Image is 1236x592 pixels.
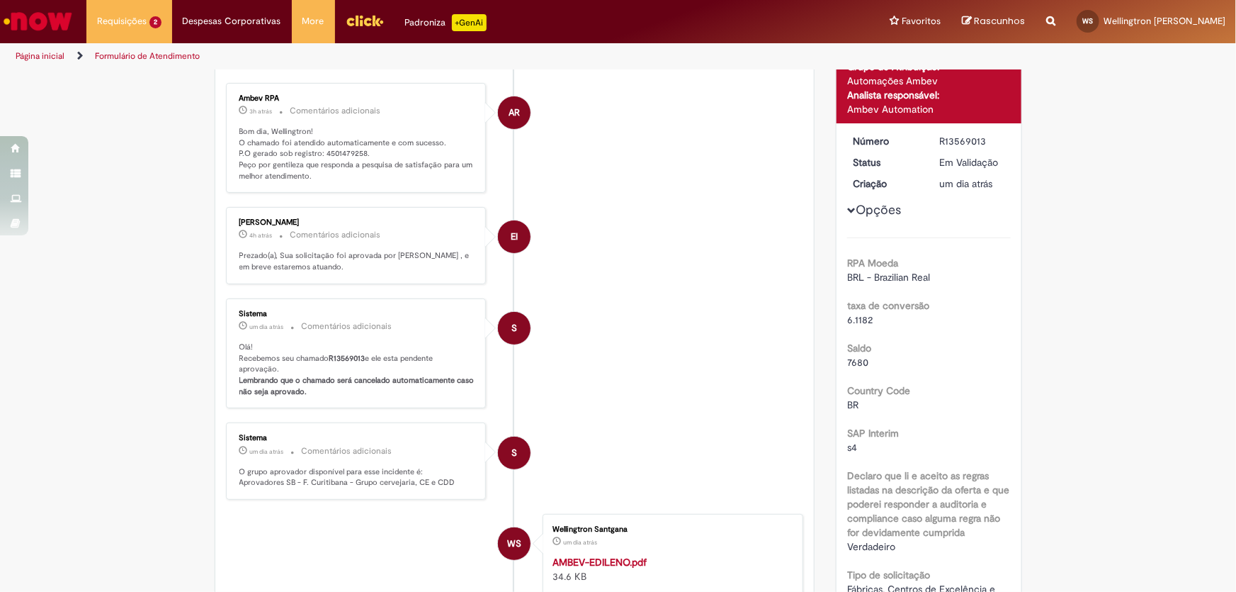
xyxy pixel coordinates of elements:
[302,445,392,457] small: Comentários adicionais
[250,323,284,331] time: 26/09/2025 07:42:08
[847,271,930,284] span: BRL - Brazilian Real
[507,527,521,561] span: WS
[346,10,384,31] img: click_logo_yellow_360x200.png
[16,50,64,62] a: Página inicial
[149,16,161,28] span: 2
[847,102,1011,116] div: Ambev Automation
[842,177,929,191] dt: Criação
[847,398,858,411] span: BR
[563,538,597,547] span: um dia atrás
[847,313,873,326] span: 6.1182
[511,220,518,254] span: EI
[1083,16,1094,26] span: WS
[847,427,899,440] b: SAP Interim
[940,155,1006,169] div: Em Validação
[239,375,477,397] b: Lembrando que o chamado será cancelado automaticamente caso não seja aprovado.
[902,14,941,28] span: Favoritos
[842,134,929,148] dt: Número
[847,257,898,269] b: RPA Moeda
[250,447,284,456] time: 26/09/2025 07:42:07
[498,96,531,129] div: Ambev RPA
[847,441,857,454] span: s4
[940,134,1006,148] div: R13569013
[239,467,475,488] p: O grupo aprovador disponível para esse incidente é: Aprovadores SB - F. Curitibana - Grupo cervej...
[452,14,487,31] p: +GenAi
[1,7,74,35] img: ServiceNow
[940,177,1006,191] div: 26/09/2025 07:41:56
[552,556,647,569] a: AMBEV-EDILENO.pdf
[511,311,517,345] span: S
[95,50,200,62] a: Formulário de Atendimento
[974,14,1025,28] span: Rascunhos
[847,384,910,397] b: Country Code
[847,469,1009,539] b: Declaro que li e aceito as regras listadas na descrição da oferta e que poderei responder a audit...
[509,96,520,130] span: AR
[405,14,487,31] div: Padroniza
[498,220,531,253] div: Edileno Inatomi
[239,218,475,227] div: [PERSON_NAME]
[847,342,871,354] b: Saldo
[847,569,930,581] b: Tipo de solicitação
[847,88,1011,102] div: Analista responsável:
[250,107,273,116] time: 27/09/2025 09:47:46
[239,342,475,398] p: Olá! Recebemos seu chamado e ele esta pendente aprovação.
[498,527,531,560] div: Wellingtron Santgana
[290,105,381,117] small: Comentários adicionais
[250,231,273,240] span: 4h atrás
[183,14,281,28] span: Despesas Corporativas
[239,126,475,182] p: Bom dia, Wellingtron! O chamado foi atendido automaticamente e com sucesso. P.O gerado sob regist...
[250,231,273,240] time: 27/09/2025 09:40:26
[847,356,868,369] span: 7680
[511,436,517,470] span: S
[847,540,895,553] span: Verdadeiro
[239,434,475,442] div: Sistema
[962,15,1025,28] a: Rascunhos
[302,14,324,28] span: More
[290,229,381,241] small: Comentários adicionais
[250,107,273,116] span: 3h atrás
[1104,15,1225,27] span: Wellingtron [PERSON_NAME]
[552,555,788,583] div: 34.6 KB
[302,320,392,333] small: Comentários adicionais
[940,177,993,190] span: um dia atrás
[11,43,813,69] ul: Trilhas de página
[250,323,284,331] span: um dia atrás
[250,447,284,456] span: um dia atrás
[239,310,475,318] div: Sistema
[239,94,475,103] div: Ambev RPA
[239,250,475,272] p: Prezado(a), Sua solicitação foi aprovada por [PERSON_NAME] , e em breve estaremos atuando.
[498,437,531,469] div: System
[498,312,531,345] div: System
[97,14,147,28] span: Requisições
[563,538,597,547] time: 26/09/2025 07:41:51
[552,525,788,534] div: Wellingtron Santgana
[847,74,1011,88] div: Automações Ambev
[329,353,365,364] b: R13569013
[847,299,929,312] b: taxa de conversão
[842,155,929,169] dt: Status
